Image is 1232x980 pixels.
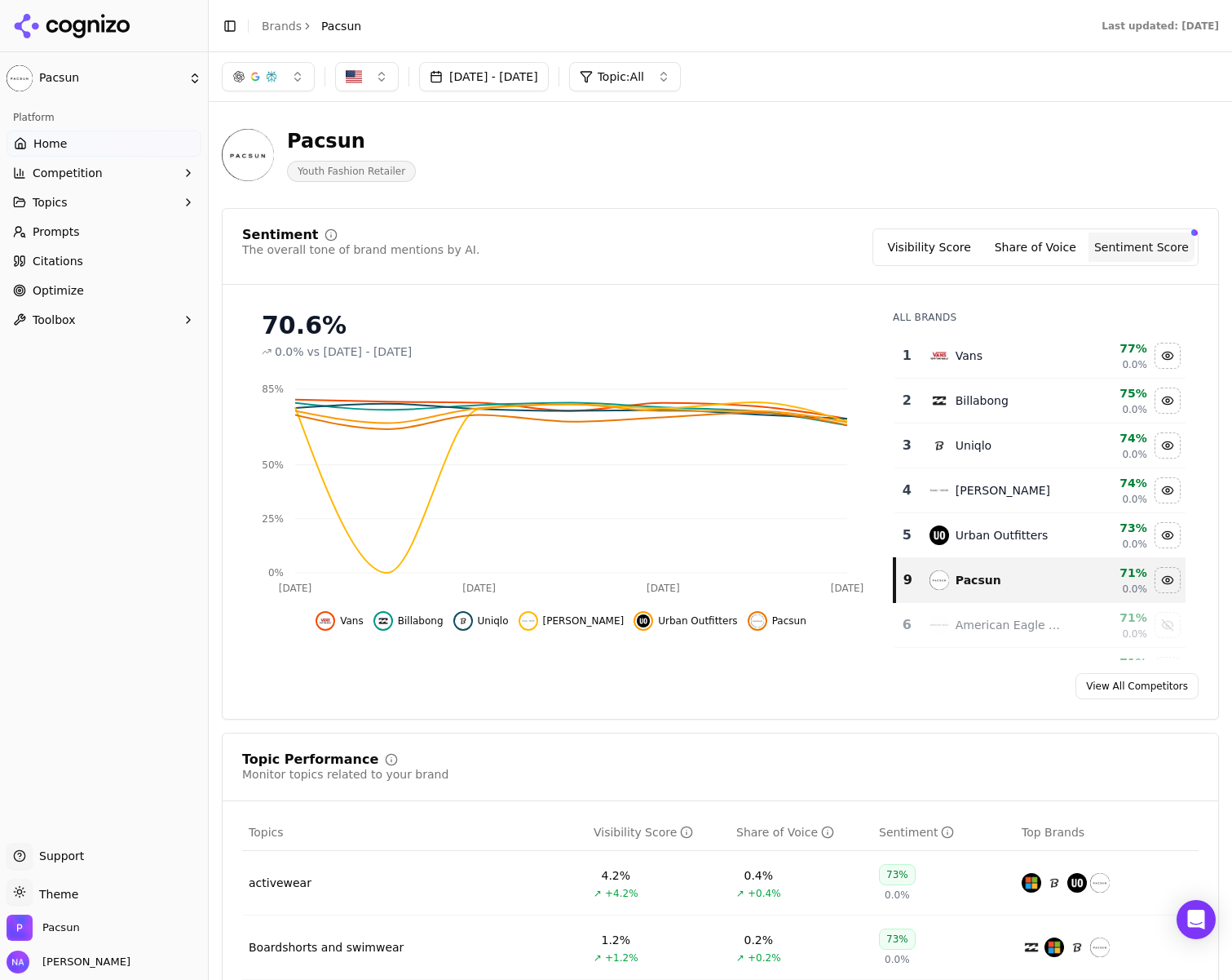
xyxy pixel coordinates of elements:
[894,468,1186,513] tr: 4brandy melville[PERSON_NAME]74%0.0%Hide brandy melville data
[7,248,201,274] a: Citations
[879,929,916,950] div: 73%
[316,611,364,631] button: Hide vans data
[242,753,378,766] div: Topic Performance
[398,614,444,627] span: Billabong
[730,814,872,851] th: shareOfVoice
[1022,873,1041,893] img: h&m
[453,611,509,631] button: Hide uniqlo data
[33,848,84,864] span: Support
[1022,824,1084,840] span: Top Brands
[594,824,693,840] div: Visibility Score
[956,572,1001,588] div: Pacsun
[1155,477,1181,503] button: Hide brandy melville data
[894,423,1186,468] tr: 3uniqloUniqlo74%0.0%Hide uniqlo data
[901,481,913,500] div: 4
[1155,343,1181,369] button: Hide vans data
[894,603,1186,648] tr: 6american eagle outfittersAmerican Eagle Outfitters71%0.0%Show american eagle outfitters data
[1073,385,1146,401] div: 75%
[594,951,602,964] span: ↗
[262,513,284,525] tspan: 25%
[748,887,781,900] span: +0.4%
[930,481,949,500] img: brandy melville
[249,939,404,956] div: Boardshorts and swimwear
[587,814,730,851] th: visibilityScore
[33,282,84,299] span: Optimize
[956,437,991,454] div: Uniqlo
[637,614,650,627] img: urban outfitters
[901,615,913,635] div: 6
[33,253,83,269] span: Citations
[930,525,949,545] img: urban outfitters
[894,648,1186,693] tr: 71%Show cotton on data
[1090,938,1110,957] img: pacsun
[42,920,80,935] span: Pacsun
[1102,20,1219,33] div: Last updated: [DATE]
[894,558,1186,603] tr: 9pacsunPacsun71%0.0%Hide pacsun data
[744,932,774,948] div: 0.2%
[647,583,680,594] tspan: [DATE]
[7,131,201,157] a: Home
[522,614,535,627] img: brandy melville
[1088,233,1194,262] button: Sentiment Score
[1122,583,1147,596] span: 0.0%
[634,611,737,631] button: Hide urban outfitters data
[7,65,33,91] img: Pacsun
[1044,873,1064,893] img: uniqlo
[340,614,364,627] span: Vans
[419,62,549,91] button: [DATE] - [DATE]
[1073,340,1146,357] div: 77%
[894,334,1186,379] tr: 1vansVans77%0.0%Hide vans data
[7,104,201,131] div: Platform
[7,189,201,215] button: Topics
[33,888,78,901] span: Theme
[1022,938,1041,957] img: billabong
[930,391,949,410] img: billabong
[249,875,311,891] a: activewear
[605,887,638,900] span: +4.2%
[1177,900,1216,939] div: Open Intercom Messenger
[33,165,103,181] span: Competition
[262,311,860,340] div: 70.6%
[1155,522,1181,548] button: Hide urban outfitters data
[930,570,949,590] img: pacsun
[242,242,479,258] div: The overall tone of brand mentions by AI.
[1073,475,1146,491] div: 74%
[956,617,1061,633] div: American Eagle Outfitters
[457,614,470,627] img: uniqlo
[1090,873,1110,893] img: pacsun
[373,611,444,631] button: Hide billabong data
[377,614,390,627] img: billabong
[242,814,587,851] th: Topics
[307,344,413,360] span: vs [DATE] - [DATE]
[1073,610,1146,626] div: 71%
[901,391,913,410] div: 2
[885,889,910,902] span: 0.0%
[1067,873,1087,893] img: urban outfitters
[262,20,302,33] a: Brands
[7,160,201,186] button: Competition
[772,614,806,627] span: Pacsun
[877,233,983,262] button: Visibility Score
[879,864,916,885] div: 73%
[894,379,1186,423] tr: 2billabongBillabong75%0.0%Hide billabong data
[7,219,201,245] a: Prompts
[262,18,361,34] nav: breadcrumb
[598,69,644,85] span: Topic: All
[956,392,1009,409] div: Billabong
[1155,388,1181,414] button: Hide billabong data
[222,129,274,181] img: Pacsun
[1015,814,1199,851] th: Top Brands
[885,953,910,966] span: 0.0%
[903,570,913,590] div: 9
[268,567,284,579] tspan: 0%
[321,18,361,34] span: Pacsun
[1122,358,1147,371] span: 0.0%
[7,951,130,973] button: Open user button
[751,614,764,627] img: pacsun
[262,384,284,395] tspan: 85%
[33,224,80,240] span: Prompts
[930,615,949,635] img: american eagle outfitters
[893,334,1186,872] div: Data table
[983,233,1088,262] button: Share of Voice
[894,513,1186,558] tr: 5urban outfittersUrban Outfitters73%0.0%Hide urban outfitters data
